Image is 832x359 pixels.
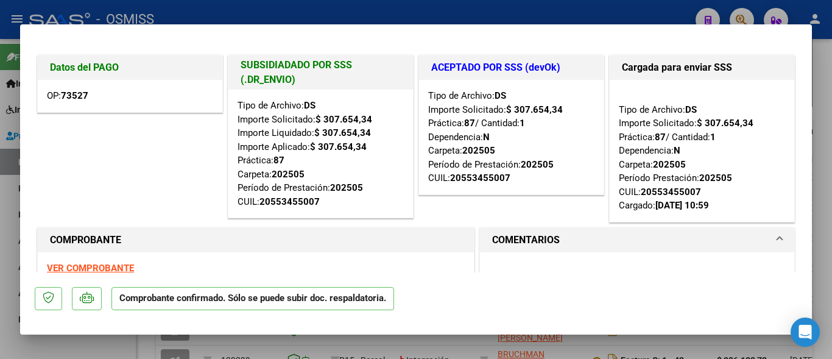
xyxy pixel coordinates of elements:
strong: 202505 [521,159,554,170]
h1: ACEPTADO POR SSS (devOk) [431,60,591,75]
strong: $ 307.654,34 [697,118,753,129]
strong: 1 [520,118,525,129]
strong: N [674,145,680,156]
strong: [DATE] 10:59 [655,200,709,211]
div: Tipo de Archivo: Importe Solicitado: Práctica: / Cantidad: Dependencia: Carpeta: Período de Prest... [428,89,594,185]
strong: 202505 [699,172,732,183]
strong: DS [685,104,697,115]
span: OP: [47,90,88,101]
div: 20553455007 [450,171,510,185]
strong: DS [304,100,316,111]
strong: 87 [464,118,475,129]
div: Tipo de Archivo: Importe Solicitado: Práctica: / Cantidad: Dependencia: Carpeta: Período Prestaci... [619,89,785,213]
strong: 73527 [61,90,88,101]
strong: COMPROBANTE [50,234,121,246]
strong: 1 [710,132,716,143]
strong: 87 [655,132,666,143]
mat-expansion-panel-header: COMENTARIOS [480,228,794,252]
strong: 87 [273,155,284,166]
h1: Datos del PAGO [50,60,210,75]
strong: $ 307.654,34 [310,141,367,152]
strong: $ 307.654,34 [506,104,563,115]
strong: $ 307.654,34 [314,127,371,138]
strong: 202505 [330,182,363,193]
strong: 202505 [653,159,686,170]
div: Tipo de Archivo: Importe Solicitado: Importe Liquidado: Importe Aplicado: Práctica: Carpeta: Perí... [238,99,404,208]
strong: 202505 [462,145,495,156]
div: Open Intercom Messenger [791,318,820,347]
div: 20553455007 [259,195,320,209]
strong: 202505 [272,169,305,180]
strong: N [483,132,490,143]
h1: Cargada para enviar SSS [622,60,782,75]
p: Comprobante confirmado. Sólo se puede subir doc. respaldatoria. [111,287,394,311]
a: VER COMPROBANTE [47,263,134,274]
h1: SUBSIDIADADO POR SSS (.DR_ENVIO) [241,58,401,87]
strong: $ 307.654,34 [316,114,372,125]
div: 20553455007 [641,185,701,199]
strong: DS [495,90,506,101]
h1: COMENTARIOS [492,233,560,247]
